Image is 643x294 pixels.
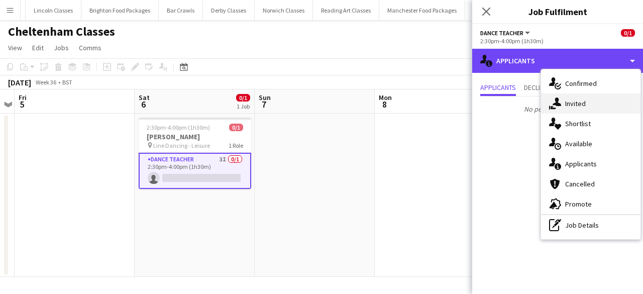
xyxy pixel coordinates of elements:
div: Cancelled [541,174,640,194]
app-job-card: 2:30pm-4:00pm (1h30m)0/1[PERSON_NAME] Line Dancing - Leisure1 RoleDance Teacher3I0/12:30pm-4:00pm... [139,118,251,189]
span: Jobs [54,43,69,52]
span: 2:30pm-4:00pm (1h30m) [147,124,210,131]
div: Applicants [541,154,640,174]
span: Dance Teacher [480,29,523,37]
div: Confirmed [541,73,640,93]
span: 6 [137,99,150,110]
div: [DATE] [8,77,31,87]
span: Mon [379,93,392,102]
span: 7 [257,99,271,110]
a: Jobs [50,41,73,54]
span: Edit [32,43,44,52]
button: Derby Classes [203,1,255,20]
span: 5 [17,99,27,110]
div: Promote [541,194,640,214]
span: Sat [139,93,150,102]
h1: Cheltenham Classes [8,24,115,39]
a: View [4,41,26,54]
span: 0/1 [229,124,243,131]
div: Shortlist [541,114,640,134]
button: Lincoln Classes [26,1,81,20]
span: 0/1 [621,29,635,37]
p: No pending applicants [472,101,643,118]
div: 1 Job [237,103,250,110]
div: BST [62,78,72,86]
div: Available [541,134,640,154]
h3: [PERSON_NAME] [139,132,251,141]
button: Manchester Food Packages [379,1,465,20]
span: Comms [79,43,101,52]
button: Norwich Classes [255,1,313,20]
span: Week 36 [33,78,58,86]
span: 8 [377,99,392,110]
app-card-role: Dance Teacher3I0/12:30pm-4:00pm (1h30m) [139,153,251,189]
button: Reading Art Classes [313,1,379,20]
a: Comms [75,41,105,54]
span: 1 Role [229,142,243,149]
span: 0/1 [236,94,250,102]
button: Bar Crawls [159,1,203,20]
span: Applicants [480,84,516,91]
div: Applicants [472,49,643,73]
span: Sun [259,93,271,102]
span: View [8,43,22,52]
a: Edit [28,41,48,54]
div: 2:30pm-4:00pm (1h30m) [480,37,635,45]
div: Invited [541,93,640,114]
div: Job Details [541,215,640,235]
span: Fri [19,93,27,102]
button: Cardiff Food Packages [465,1,538,20]
h3: Job Fulfilment [472,5,643,18]
button: Dance Teacher [480,29,531,37]
button: Brighton Food Packages [81,1,159,20]
span: Line Dancing - Leisure [153,142,210,149]
span: Declined [524,84,552,91]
